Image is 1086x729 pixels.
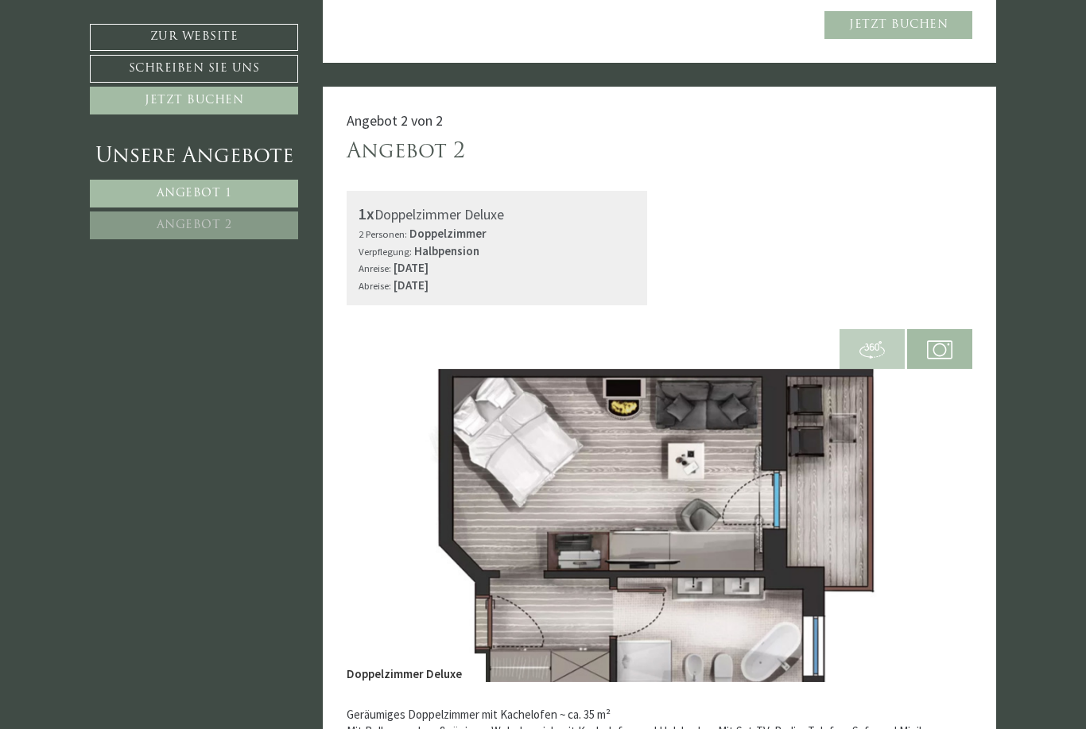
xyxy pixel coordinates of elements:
[24,74,227,84] small: 14:06
[90,142,298,172] div: Unsere Angebote
[394,260,429,275] b: [DATE]
[409,226,487,241] b: Doppelzimmer
[374,506,391,545] button: Previous
[347,369,973,682] img: image
[287,12,340,37] div: [DATE]
[90,87,298,114] a: Jetzt buchen
[24,45,227,57] div: Montis – Active Nature Spa
[359,227,407,240] small: 2 Personen:
[359,245,412,258] small: Verpflegung:
[347,138,465,167] div: Angebot 2
[859,337,885,363] img: 360-grad.svg
[928,506,944,545] button: Next
[927,337,952,363] img: camera.svg
[394,277,429,293] b: [DATE]
[523,419,626,447] button: Senden
[359,204,374,223] b: 1x
[347,653,486,682] div: Doppelzimmer Deluxe
[157,188,232,200] span: Angebot 1
[90,24,298,51] a: Zur Website
[12,42,235,87] div: Guten Tag, wie können wir Ihnen helfen?
[347,111,443,130] span: Angebot 2 von 2
[824,11,972,39] a: Jetzt buchen
[359,279,391,292] small: Abreise:
[157,219,232,231] span: Angebot 2
[90,55,298,83] a: Schreiben Sie uns
[414,243,479,258] b: Halbpension
[359,262,391,274] small: Anreise:
[359,203,636,226] div: Doppelzimmer Deluxe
